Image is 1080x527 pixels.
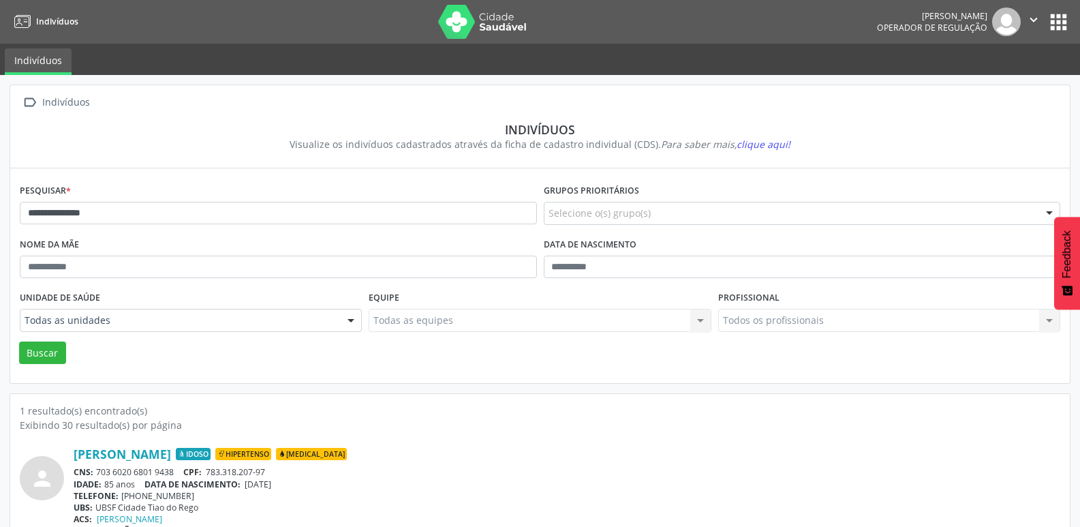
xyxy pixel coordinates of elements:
[737,138,790,151] span: clique aqui!
[25,314,334,327] span: Todas as unidades
[276,448,347,460] span: [MEDICAL_DATA]
[1021,7,1047,36] button: 
[36,16,78,27] span: Indivíduos
[74,466,1060,478] div: 703 6020 6801 9438
[97,513,162,525] a: [PERSON_NAME]
[544,235,636,256] label: Data de nascimento
[661,138,790,151] i: Para saber mais,
[992,7,1021,36] img: img
[20,418,1060,432] div: Exibindo 30 resultado(s) por página
[20,235,79,256] label: Nome da mãe
[5,48,72,75] a: Indivíduos
[718,288,780,309] label: Profissional
[1054,217,1080,310] button: Feedback - Mostrar pesquisa
[19,342,66,365] button: Buscar
[20,404,1060,418] div: 1 resultado(s) encontrado(s)
[549,206,651,220] span: Selecione o(s) grupo(s)
[206,466,265,478] span: 783.318.207-97
[877,10,987,22] div: [PERSON_NAME]
[74,447,171,462] a: [PERSON_NAME]
[74,466,93,478] span: CNS:
[1026,12,1041,27] i: 
[877,22,987,33] span: Operador de regulação
[215,448,271,460] span: Hipertenso
[1047,10,1070,34] button: apps
[74,502,93,513] span: UBS:
[176,448,211,460] span: Idoso
[10,10,78,33] a: Indivíduos
[29,122,1051,137] div: Indivíduos
[245,479,271,490] span: [DATE]
[74,490,119,502] span: TELEFONE:
[20,93,40,112] i: 
[544,181,639,202] label: Grupos prioritários
[74,502,1060,513] div: UBSF Cidade Tiao do Rego
[183,466,202,478] span: CPF:
[20,181,71,202] label: Pesquisar
[20,93,92,112] a:  Indivíduos
[74,490,1060,502] div: [PHONE_NUMBER]
[74,479,102,490] span: IDADE:
[74,513,92,525] span: ACS:
[20,288,100,309] label: Unidade de saúde
[40,93,92,112] div: Indivíduos
[369,288,399,309] label: Equipe
[1061,230,1073,278] span: Feedback
[29,137,1051,151] div: Visualize os indivíduos cadastrados através da ficha de cadastro individual (CDS).
[144,479,241,490] span: DATA DE NASCIMENTO:
[74,479,1060,490] div: 85 anos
